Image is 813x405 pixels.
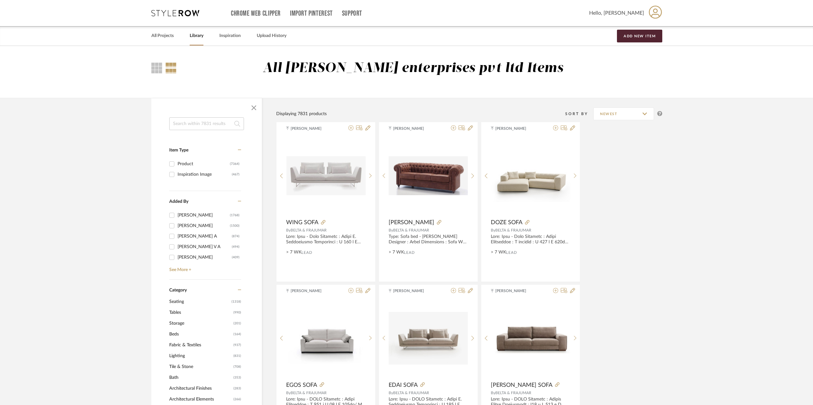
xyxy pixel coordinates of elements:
[301,250,312,255] span: Lead
[232,297,241,307] span: (1318)
[389,219,434,226] span: [PERSON_NAME]
[169,383,232,394] span: Architectural Finishes
[233,394,241,404] span: (266)
[233,307,241,318] span: (990)
[169,350,232,361] span: Lighting
[491,149,570,202] img: DOZE SOFA
[178,221,230,231] div: [PERSON_NAME]
[190,32,203,40] a: Library
[393,228,429,232] span: BELTA & FRAJUMAR
[286,382,317,389] span: EGOS SOFA
[169,394,232,405] span: Architectural Elements
[178,159,230,169] div: Product
[233,318,241,328] span: (201)
[286,234,366,245] div: Lore: Ipsu - Dolo Sitametc : Adipi E. Seddoeiusmo Temporinci : U 160 l E 303 d M 06al/ EN 25/ AD ...
[404,250,415,255] span: Lead
[393,126,433,131] span: [PERSON_NAME]
[389,228,393,232] span: By
[286,391,291,395] span: By
[491,249,506,256] span: > 7 WK
[291,126,331,131] span: [PERSON_NAME]
[232,231,239,241] div: (874)
[247,101,260,114] button: Close
[230,221,239,231] div: (1500)
[617,30,662,42] button: Add New Item
[233,329,241,339] span: (164)
[169,288,187,293] span: Category
[168,262,241,273] a: See More +
[491,228,495,232] span: By
[232,242,239,252] div: (494)
[286,156,366,195] img: WING SOFA
[495,391,531,395] span: BELTA & FRAJUMAR
[178,252,232,262] div: [PERSON_NAME]
[169,329,232,340] span: Beds
[178,231,232,241] div: [PERSON_NAME] A
[169,296,230,307] span: Seating
[230,159,239,169] div: (7364)
[491,219,522,226] span: DOZE SOFA
[491,391,495,395] span: By
[389,234,468,245] div: Type: Sofa bed - [PERSON_NAME] Designer : Arbel Dimensions : Sofa W 196 x D 95 x H 90cm Other sof...
[232,252,239,262] div: (409)
[389,156,468,195] img: KIRK SOFA
[232,169,239,180] div: (467)
[393,391,429,395] span: BELTA & FRAJUMAR
[491,234,570,245] div: Lore: Ipsu - Dolo Sitametc : Adipi Elitseddoe : T incidid : U 427 l E 620do m A 15en/ AD 51mi VE/...
[389,249,404,256] span: > 7 WK
[286,249,301,256] span: > 7 WK
[233,362,241,372] span: (708)
[589,9,644,17] span: Hello, [PERSON_NAME]
[495,126,536,131] span: [PERSON_NAME]
[495,228,531,232] span: BELTA & FRAJUMAR
[169,361,232,372] span: Tile & Stone
[393,288,433,294] span: [PERSON_NAME]
[290,11,333,16] a: Import Pinterest
[169,199,188,204] span: Added By
[231,11,281,16] a: Chrome Web Clipper
[286,312,366,365] img: EGOS SOFA
[286,219,318,226] span: WING SOFA
[151,32,174,40] a: All Projects
[276,110,327,117] div: Displaying 7831 products
[286,228,291,232] span: By
[291,391,327,395] span: BELTA & FRAJUMAR
[178,169,232,180] div: Inspiration Image
[389,391,393,395] span: By
[506,250,517,255] span: Lead
[263,60,563,77] div: All [PERSON_NAME] enterprises pvt ltd Items
[178,210,230,220] div: [PERSON_NAME]
[178,242,232,252] div: [PERSON_NAME] V A
[169,307,232,318] span: Tables
[565,111,593,117] div: Sort By
[257,32,286,40] a: Upload History
[233,383,241,394] span: (283)
[169,372,232,383] span: Bath
[169,117,244,130] input: Search within 7831 results
[219,32,241,40] a: Inspiration
[389,382,418,389] span: EDAI SOFA
[233,351,241,361] span: (831)
[491,382,552,389] span: [PERSON_NAME] SOFA
[291,288,331,294] span: [PERSON_NAME]
[291,228,327,232] span: BELTA & FRAJUMAR
[169,340,232,350] span: Fabric & Textiles
[342,11,362,16] a: Support
[233,372,241,383] span: (353)
[491,323,570,353] img: ILAH SOFA
[389,312,468,365] img: EDAI SOFA
[495,288,536,294] span: [PERSON_NAME]
[230,210,239,220] div: (1768)
[233,340,241,350] span: (937)
[169,318,232,329] span: Storage
[169,148,188,152] span: Item Type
